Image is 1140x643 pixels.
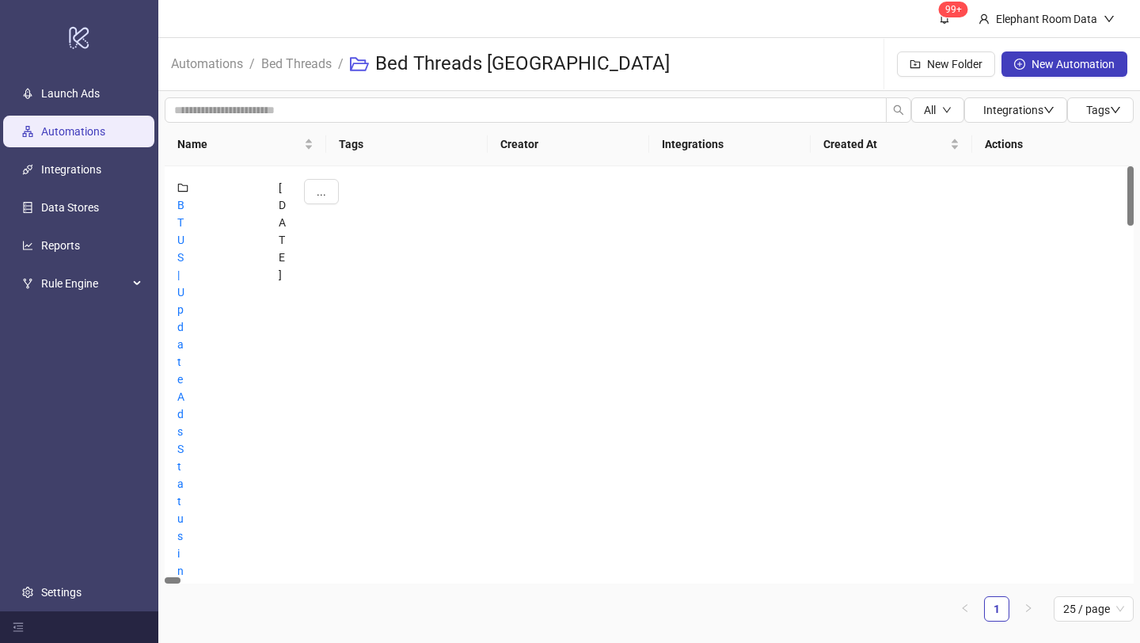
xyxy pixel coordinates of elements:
[41,125,105,138] a: Automations
[168,54,246,71] a: Automations
[41,163,101,176] a: Integrations
[811,123,972,166] th: Created At
[942,105,952,115] span: down
[939,2,968,17] sup: 1591
[41,268,128,299] span: Rule Engine
[978,13,990,25] span: user
[488,123,649,166] th: Creator
[41,239,80,252] a: Reports
[1043,105,1054,116] span: down
[1104,13,1115,25] span: down
[897,51,995,77] button: New Folder
[1016,596,1041,622] li: Next Page
[350,55,369,74] span: folder-open
[41,87,100,100] a: Launch Ads
[177,182,188,193] span: folder
[1024,603,1033,613] span: right
[893,105,904,116] span: search
[924,104,936,116] span: All
[911,97,964,123] button: Alldown
[1032,58,1115,70] span: New Automation
[165,123,326,166] th: Name
[326,123,488,166] th: Tags
[960,603,970,613] span: left
[983,104,1054,116] span: Integrations
[304,179,339,204] button: ...
[317,185,326,198] span: ...
[952,596,978,622] button: left
[13,622,24,633] span: menu-fold
[1054,596,1134,622] div: Page Size
[939,13,950,24] span: bell
[964,97,1067,123] button: Integrationsdown
[22,278,33,289] span: fork
[1067,97,1134,123] button: Tagsdown
[990,10,1104,28] div: Elephant Room Data
[1001,51,1127,77] button: New Automation
[985,597,1009,621] a: 1
[927,58,982,70] span: New Folder
[177,135,301,153] span: Name
[249,39,255,89] li: /
[649,123,811,166] th: Integrations
[952,596,978,622] li: Previous Page
[375,51,670,77] h3: Bed Threads [GEOGRAPHIC_DATA]
[972,123,1134,166] th: Actions
[338,39,344,89] li: /
[41,201,99,214] a: Data Stores
[1110,105,1121,116] span: down
[823,135,947,153] span: Created At
[1016,596,1041,622] button: right
[1014,59,1025,70] span: plus-circle
[41,586,82,599] a: Settings
[1063,597,1124,621] span: 25 / page
[1086,104,1121,116] span: Tags
[910,59,921,70] span: folder-add
[258,54,335,71] a: Bed Threads
[984,596,1009,622] li: 1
